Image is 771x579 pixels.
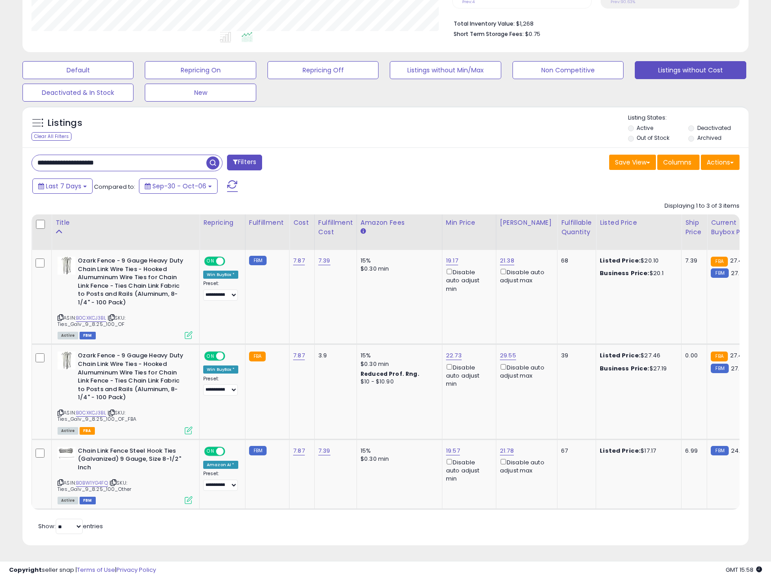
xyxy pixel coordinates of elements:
[600,447,674,455] div: $17.17
[600,269,674,277] div: $20.1
[664,202,740,210] div: Displaying 1 to 3 of 3 items
[78,257,187,309] b: Ozark Fence - 9 Gauge Heavy Duty Chain Link Wire Ties - Hooked Alumuminum Wire Ties for Chain Lin...
[58,257,76,275] img: 51WBqlD12cL._SL40_.jpg
[203,376,238,396] div: Preset:
[726,566,762,574] span: 2025-10-14 15:58 GMT
[609,155,656,170] button: Save View
[76,479,108,487] a: B0BW1YG4FQ
[205,447,216,455] span: ON
[76,409,106,417] a: B0CXKCJ3BL
[22,84,134,102] button: Deactivated & In Stock
[293,351,305,360] a: 7.87
[203,218,241,227] div: Repricing
[500,218,553,227] div: [PERSON_NAME]
[9,566,42,574] strong: Copyright
[22,61,134,79] button: Default
[561,218,592,237] div: Fulfillable Quantity
[454,18,733,28] li: $1,268
[446,218,492,227] div: Min Price
[152,182,206,191] span: Sep-30 - Oct-06
[513,61,624,79] button: Non Competitive
[685,352,700,360] div: 0.00
[711,218,757,237] div: Current Buybox Price
[711,364,728,373] small: FBM
[224,447,238,455] span: OFF
[58,479,131,493] span: | SKU: Ties_Galv_9_8.25_100_Other
[224,352,238,360] span: OFF
[454,30,524,38] b: Short Term Storage Fees:
[293,446,305,455] a: 7.87
[701,155,740,170] button: Actions
[318,218,353,237] div: Fulfillment Cost
[58,257,192,338] div: ASIN:
[55,218,196,227] div: Title
[685,218,703,237] div: Ship Price
[318,352,350,360] div: 3.9
[361,265,435,273] div: $0.30 min
[500,267,550,285] div: Disable auto adjust max
[76,314,106,322] a: B0CXKCJ3BL
[116,566,156,574] a: Privacy Policy
[293,256,305,265] a: 7.87
[731,364,747,373] span: 27.49
[731,446,746,455] span: 24.16
[446,256,458,265] a: 19.17
[249,446,267,455] small: FBM
[361,218,438,227] div: Amazon Fees
[203,271,238,279] div: Win BuyBox *
[203,461,238,469] div: Amazon AI *
[628,114,749,122] p: Listing States:
[58,314,125,328] span: | SKU: Ties_Galv_9_8.25_100_OF
[227,155,262,170] button: Filters
[697,134,722,142] label: Archived
[500,256,514,265] a: 21.38
[446,457,489,483] div: Disable auto adjust min
[203,281,238,301] div: Preset:
[500,446,514,455] a: 21.78
[600,218,677,227] div: Listed Price
[48,117,82,129] h5: Listings
[318,446,330,455] a: 7.39
[697,124,731,132] label: Deactivated
[730,256,746,265] span: 27.46
[94,183,135,191] span: Compared to:
[361,227,366,236] small: Amazon Fees.
[293,218,311,227] div: Cost
[711,446,728,455] small: FBM
[249,256,267,265] small: FBM
[600,352,674,360] div: $27.46
[203,365,238,374] div: Win BuyBox *
[78,447,187,474] b: Chain Link Fence Steel Hook Ties (Galvanized) 9 Gauge, Size 8-1/2" Inch
[731,269,747,277] span: 27.49
[58,352,192,433] div: ASIN:
[361,378,435,386] div: $10 - $10.90
[390,61,501,79] button: Listings without Min/Max
[711,257,727,267] small: FBA
[637,134,669,142] label: Out of Stock
[361,352,435,360] div: 15%
[361,370,419,378] b: Reduced Prof. Rng.
[663,158,691,167] span: Columns
[446,351,462,360] a: 22.73
[635,61,746,79] button: Listings without Cost
[500,351,516,360] a: 29.55
[500,457,550,475] div: Disable auto adjust max
[637,124,653,132] label: Active
[203,471,238,491] div: Preset:
[58,427,78,435] span: All listings currently available for purchase on Amazon
[58,447,76,459] img: 31vfLbi-VYL._SL40_.jpg
[561,447,589,455] div: 67
[267,61,379,79] button: Repricing Off
[58,447,192,503] div: ASIN:
[600,257,674,265] div: $20.10
[58,332,78,339] span: All listings currently available for purchase on Amazon
[80,332,96,339] span: FBM
[446,446,460,455] a: 19.57
[600,364,649,373] b: Business Price:
[38,522,103,530] span: Show: entries
[600,351,641,360] b: Listed Price:
[9,566,156,575] div: seller snap | |
[711,268,728,278] small: FBM
[446,362,489,388] div: Disable auto adjust min
[205,352,216,360] span: ON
